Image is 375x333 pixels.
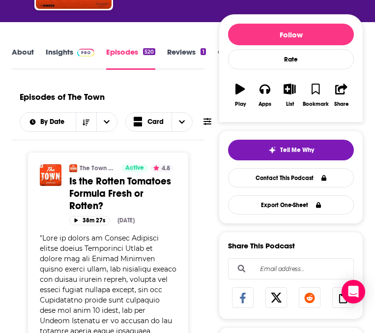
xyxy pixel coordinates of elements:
[20,91,105,102] h1: Episodes of The Town
[150,164,173,172] button: 4.8
[342,280,365,303] div: Open Intercom Messenger
[167,47,205,70] a: Reviews1
[228,241,295,250] h3: Share This Podcast
[147,119,164,125] span: Card
[228,258,354,279] div: Search followers
[232,287,254,308] a: Share on Facebook
[20,119,76,125] button: open menu
[302,77,329,113] button: Bookmark
[125,112,193,132] button: Choose View
[80,164,115,172] a: The Town with [PERSON_NAME]
[106,47,155,70] a: Episodes520
[20,112,117,132] h2: Choose List sort
[299,287,320,308] a: Share on Reddit
[46,47,94,70] a: InsightsPodchaser Pro
[69,175,176,212] a: Is the Rotten Tomatoes Formula Fresh or Rotten?
[280,146,314,154] span: Tell Me Why
[143,48,155,55] div: 520
[228,195,354,214] button: Export One-Sheet
[228,49,354,69] div: Rate
[334,101,349,107] div: Share
[329,77,354,113] button: Share
[69,175,171,212] span: Is the Rotten Tomatoes Formula Fresh or Rotten?
[268,146,276,154] img: tell me why sparkle
[253,77,277,113] button: Apps
[235,101,246,107] div: Play
[76,113,96,131] button: Sort Direction
[278,77,302,113] button: List
[218,47,258,70] a: Credits
[259,101,271,107] div: Apps
[286,101,294,107] div: List
[236,258,346,279] input: Email address...
[40,164,61,186] img: Is the Rotten Tomatoes Formula Fresh or Rotten?
[332,287,354,308] a: Copy Link
[69,216,110,225] button: 38m 27s
[265,287,287,308] a: Share on X/Twitter
[228,140,354,160] button: tell me why sparkleTell Me Why
[117,217,135,224] div: [DATE]
[303,101,329,107] div: Bookmark
[125,163,144,173] span: Active
[228,168,354,187] a: Contact This Podcast
[228,77,253,113] button: Play
[69,164,77,172] img: The Town with Matthew Belloni
[228,24,354,45] button: Follow
[201,48,205,55] div: 1
[12,47,34,70] a: About
[40,119,68,125] span: By Date
[121,164,148,172] a: Active
[96,113,117,131] button: open menu
[77,49,94,57] img: Podchaser Pro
